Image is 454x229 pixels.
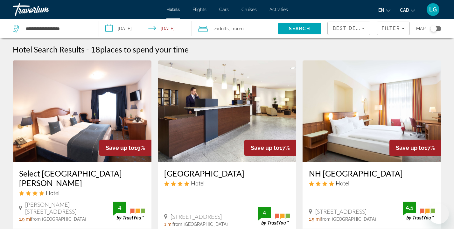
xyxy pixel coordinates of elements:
button: Change language [378,5,390,15]
span: [STREET_ADDRESS] [315,208,367,215]
a: Select [GEOGRAPHIC_DATA][PERSON_NAME] [19,169,145,188]
span: - [86,45,89,54]
img: Nh Wien City [158,60,297,162]
span: from [GEOGRAPHIC_DATA] [321,217,376,222]
div: 4 star Hotel [19,189,145,196]
div: 4 star Hotel [309,180,435,187]
img: NH Wien Belvedere [303,60,441,162]
img: TrustYou guest rating badge [113,202,145,220]
a: Flights [192,7,206,12]
iframe: Button to launch messaging window [429,204,449,224]
div: 19% [99,140,151,156]
div: 17% [244,140,296,156]
img: TrustYou guest rating badge [258,207,290,226]
button: Filters [377,22,410,35]
span: Hotel [46,189,59,196]
a: Activities [269,7,288,12]
div: 17% [389,140,441,156]
span: from [GEOGRAPHIC_DATA] [31,217,86,222]
input: Search hotel destination [25,24,89,33]
mat-select: Sort by [333,24,365,32]
a: Hotels [166,7,180,12]
a: [GEOGRAPHIC_DATA] [164,169,290,178]
button: Search [278,23,321,34]
button: User Menu [425,3,441,16]
button: Travelers: 2 adults, 0 children [192,19,278,38]
span: Hotel [336,180,349,187]
div: 4.5 [403,204,416,212]
span: 1.9 mi [19,217,31,222]
a: Travorium [13,1,76,18]
a: NH [GEOGRAPHIC_DATA] [309,169,435,178]
div: 4 [113,204,126,212]
span: Save up to [251,144,279,151]
span: Room [233,26,244,31]
button: Select check in and out date [99,19,192,38]
span: LG [429,6,437,13]
span: 1 mi [164,222,172,227]
span: CAD [400,8,409,13]
span: Best Deals [333,26,366,31]
div: 4 [258,209,271,217]
span: [STREET_ADDRESS] [171,213,222,220]
span: en [378,8,384,13]
img: Select Hotel Prinz Eugen Wien [13,60,151,162]
button: Toggle map [426,26,441,31]
span: Adults [216,26,229,31]
span: , 1 [229,24,244,33]
h2: 18 [91,45,189,54]
span: places to spend your time [100,45,189,54]
a: Cars [219,7,229,12]
span: Save up to [396,144,424,151]
div: 4 star Hotel [164,180,290,187]
span: Filter [382,26,400,31]
img: TrustYou guest rating badge [403,202,435,220]
span: Search [289,26,311,31]
h1: Hotel Search Results [13,45,85,54]
span: from [GEOGRAPHIC_DATA] [172,222,228,227]
span: Hotel [191,180,205,187]
span: [PERSON_NAME][STREET_ADDRESS] [25,201,113,215]
button: Change currency [400,5,415,15]
span: 2 [213,24,229,33]
a: Cruises [241,7,257,12]
span: Save up to [106,144,134,151]
span: Map [416,24,426,33]
span: 1.5 mi [309,217,321,222]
